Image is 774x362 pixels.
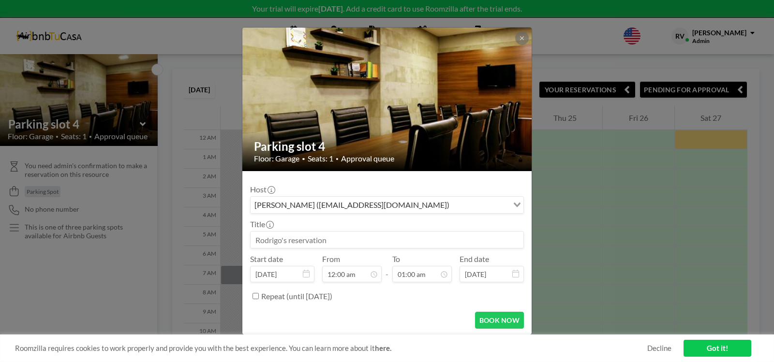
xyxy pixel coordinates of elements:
[250,185,274,194] label: Host
[15,344,647,353] span: Roomzilla requires cookies to work properly and provide you with the best experience. You can lea...
[452,199,507,211] input: Search for option
[460,254,489,264] label: End date
[251,197,523,213] div: Search for option
[375,344,391,352] a: here.
[250,254,283,264] label: Start date
[302,155,305,162] span: •
[253,199,451,211] span: [PERSON_NAME] ([EMAIL_ADDRESS][DOMAIN_NAME])
[254,139,521,154] h2: Parking slot 4
[254,154,299,163] span: Floor: Garage
[336,156,339,162] span: •
[251,232,523,248] input: Rodrigo's reservation
[322,254,340,264] label: From
[308,154,333,163] span: Seats: 1
[475,312,524,329] button: BOOK NOW
[386,258,388,279] span: -
[647,344,671,353] a: Decline
[341,154,394,163] span: Approval queue
[261,291,332,301] label: Repeat (until [DATE])
[684,340,751,357] a: Got it!
[392,254,400,264] label: To
[242,3,533,196] img: 537.jpg
[250,219,273,229] label: Title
